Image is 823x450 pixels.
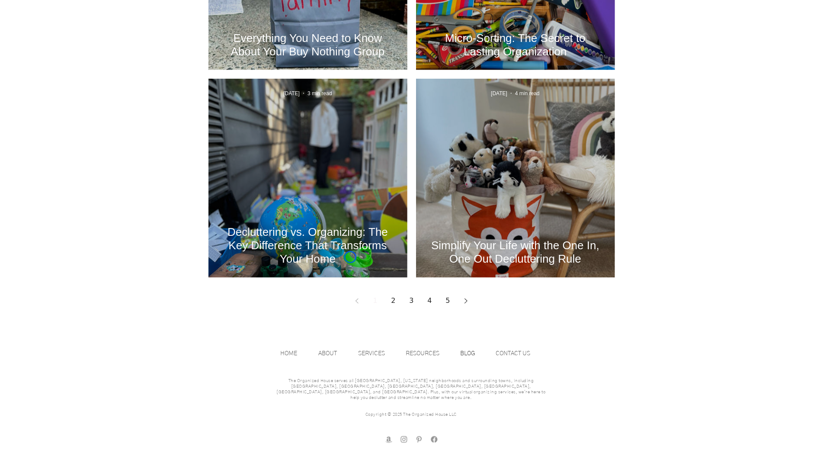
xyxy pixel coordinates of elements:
img: Pinterest [415,435,423,444]
span: 4 min read [515,90,540,96]
a: Micro-Sorting: The Secret to Lasting Organization [429,31,602,58]
img: Instagram [400,435,408,444]
img: amazon store front [384,435,393,444]
a: Decluttering vs. Organizing: The Key Difference That Transforms Your Home [221,225,394,266]
p: BLOG [456,347,480,360]
a: Page 3 [404,293,420,309]
p: HOME [276,347,302,360]
a: HOME [276,347,314,360]
a: BLOG [456,347,492,360]
p: ABOUT [314,347,342,360]
span: 3 min read [307,90,332,96]
a: Page 4 [422,293,438,309]
p: CONTACT US [492,347,535,360]
a: Next page [458,293,474,309]
button: Previous page [349,293,365,309]
a: CONTACT US [492,347,547,360]
span: Copyright © 2025 The Organized House LLC [365,413,457,417]
h2: Everything You Need to Know About Your Buy Nothing Group [221,32,394,58]
a: Everything You Need to Know About Your Buy Nothing Group [221,31,394,58]
nav: Site [276,347,547,360]
span: Aug 8, 2024 [283,90,300,96]
img: facebook [430,435,439,444]
a: RESOURCES [402,347,456,360]
h2: Micro-Sorting: The Secret to Lasting Organization [429,32,602,58]
p: SERVICES [354,347,390,360]
a: SERVICES [354,347,402,360]
a: Simplify Your Life with the One In, One Out Decluttering Rule [429,239,602,266]
p: RESOURCES [402,347,444,360]
span: The Organized House serves all [GEOGRAPHIC_DATA], [US_STATE] neighborhoods and surrounding towns,... [277,379,546,400]
h2: Decluttering vs. Organizing: The Key Difference That Transforms Your Home [221,226,394,266]
a: Page 2 [386,293,401,309]
span: Jun 12, 2024 [491,90,507,96]
ul: Social Bar [384,435,439,444]
a: Page 5 [440,293,456,309]
a: ABOUT [314,347,354,360]
button: Page 1 [368,293,383,309]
